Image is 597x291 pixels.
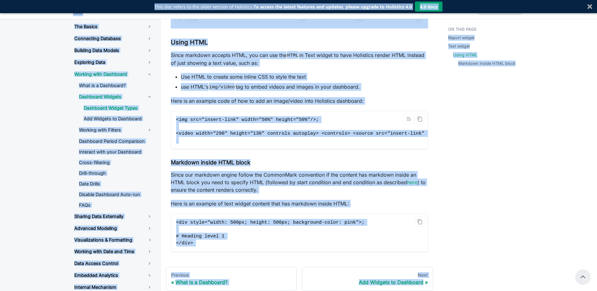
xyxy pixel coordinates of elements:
[79,114,158,123] a: Add Widgets to Dashboard
[74,137,158,146] a: Dashboard Period Comparison
[74,147,158,157] a: Interact with your Dashboard
[67,19,161,291] nav: Docs sidebar
[176,220,365,225] span: <div style="width: 500px; height: 500px; background-color: pink">;
[302,267,433,291] a: NextAdd Widgets to Dashboard
[415,216,425,227] button: Copy code to clipboard
[69,33,158,44] a: Connecting Database
[171,171,428,194] p: Since our markdown engine follow the CommonMark convention if the content has markdown inside an ...
[69,21,158,32] a: The Basics
[176,131,502,136] span: <video width="290" height="130" controls autoplay> <controls> <source src="insert-link" type="vid...
[154,3,412,10] div: This doc refers to the older version of Holistics.To access the latest features and updates, plea...
[208,83,236,91] code: img/video
[74,158,158,167] a: Cross-filtering
[286,52,300,59] code: HTML
[69,223,158,234] a: Advanced Modeling
[176,117,319,122] span: <img src="insert-link" width="50%" height="50%"/>;
[74,91,158,102] a: Dashboard Widgets
[69,270,158,281] a: Embedded Analytics
[181,83,428,91] li: use HTML's tag to embed videos and images in your dashboard.
[403,114,414,124] button: Toggle word wrap
[307,272,428,278] div: Next
[181,73,428,81] li: Use HTML to create some inline CSS to style the text
[448,35,474,41] a: Report widget
[74,81,158,90] a: What is a Dashboard?
[69,211,158,222] a: Sharing Data Externally
[176,240,193,246] span: </div>
[69,235,142,245] a: Visualizations & Formatting
[79,103,158,113] a: Dashboard Widget Types
[453,52,477,58] a: Using HTML
[176,233,225,239] span: # Heading level 1
[74,169,158,178] a: Drill-through
[69,69,158,80] a: Working with Dashboard
[74,190,158,199] a: Disable Dashboard Auto-run
[407,179,417,185] a: here
[74,125,158,135] a: Working with Filters
[74,200,158,210] a: FAQs
[69,246,158,257] a: Working with Date and Time
[69,57,158,68] a: Exploring Data
[142,235,158,245] button: Toggle the collapsible sidebar category 'Visualizations & Formatting'
[69,45,158,56] a: Building Data Models
[448,43,470,49] a: Text widget
[171,279,292,285] div: What is a Dashboard?
[74,179,158,189] a: Date Drills
[171,272,292,278] div: Previous
[415,114,425,124] button: Copy code to clipboard
[171,51,428,67] p: Since markdown accepts HTML, you can use the in Text widget to have Holistics render HTML instead...
[166,267,297,291] a: PreviousWhat is a Dashboard?
[575,269,590,284] button: Scroll back to top
[154,3,412,10] p: This doc refers to the older version of Holistics.
[458,60,516,66] a: Markdown inside HTML block
[69,258,158,269] a: Data Access Control
[171,39,428,46] h3: Using HTML
[73,4,133,14] a: HolisticsHolistics Docs (3.0)
[254,4,412,10] strong: To access the latest features and updates, please upgrade to Holistics 4.0
[166,267,433,291] nav: Docs pages
[171,200,428,207] p: Here is an example of text widget content that has markdown inside HTML:
[307,279,428,285] div: Add Widgets to Dashboard
[171,97,428,105] p: Here is an example code of how to add an image/video into Holistics dashboard:
[171,159,428,166] h4: Markdown inside HTML block
[415,2,443,12] button: 4.0 docs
